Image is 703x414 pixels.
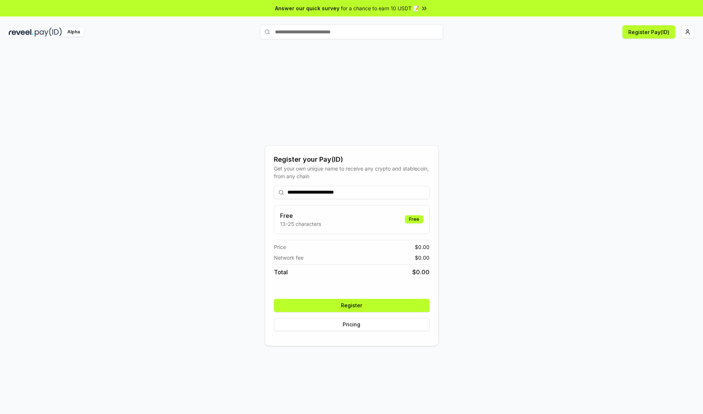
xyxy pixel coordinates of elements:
[274,254,304,261] span: Network fee
[412,268,429,276] span: $ 0.00
[405,215,423,223] div: Free
[274,318,429,331] button: Pricing
[415,243,429,251] span: $ 0.00
[274,165,429,180] div: Get your own unique name to receive any crypto and stablecoin, from any chain
[274,154,429,165] div: Register your Pay(ID)
[35,28,62,37] img: pay_id
[274,268,288,276] span: Total
[63,28,84,37] div: Alpha
[275,4,339,12] span: Answer our quick survey
[280,211,321,220] h3: Free
[274,243,286,251] span: Price
[9,28,33,37] img: reveel_dark
[280,220,321,228] p: 13-25 characters
[341,4,419,12] span: for a chance to earn 10 USDT 📝
[622,25,675,39] button: Register Pay(ID)
[274,299,429,312] button: Register
[415,254,429,261] span: $ 0.00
